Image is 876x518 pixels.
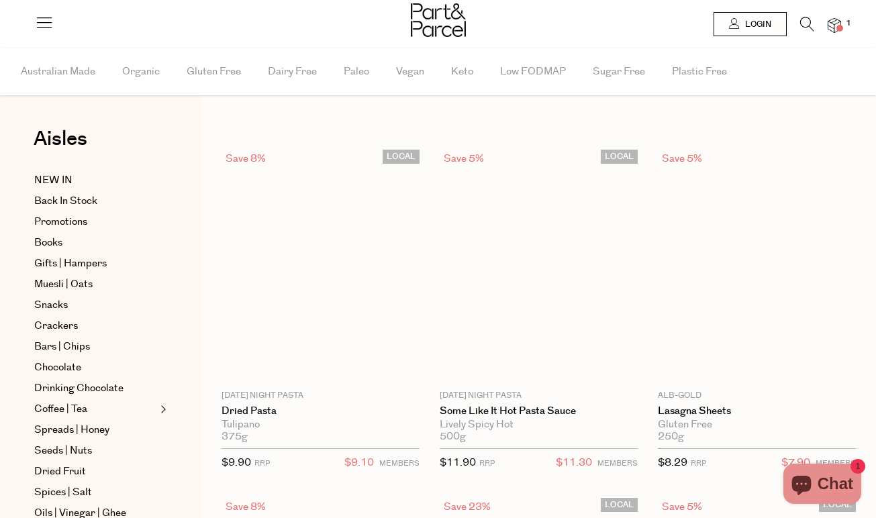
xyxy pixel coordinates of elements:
[440,498,495,516] div: Save 23%
[34,360,81,376] span: Chocolate
[34,401,87,417] span: Coffee | Tea
[34,256,156,272] a: Gifts | Hampers
[34,193,156,209] a: Back In Stock
[187,48,241,95] span: Gluten Free
[222,390,420,402] p: [DATE] Night Pasta
[828,18,841,32] a: 1
[34,443,92,459] span: Seeds | Nuts
[781,454,810,472] span: $7.90
[34,339,156,355] a: Bars | Chips
[451,48,473,95] span: Keto
[268,48,317,95] span: Dairy Free
[344,48,369,95] span: Paleo
[222,405,420,417] a: Dried Pasta
[34,276,93,293] span: Muesli | Oats
[254,458,270,468] small: RRP
[157,401,166,417] button: Expand/Collapse Coffee | Tea
[34,318,78,334] span: Crackers
[658,419,856,431] div: Gluten Free
[658,405,856,417] a: Lasagna Sheets
[691,458,706,468] small: RRP
[222,498,270,516] div: Save 8%
[34,360,156,376] a: Chocolate
[34,172,156,189] a: NEW IN
[222,431,248,443] span: 375g
[34,484,92,501] span: Spices | Salt
[440,405,638,417] a: Some Like it Hot Pasta Sauce
[34,256,107,272] span: Gifts | Hampers
[779,464,865,507] inbox-online-store-chat: Shopify online store chat
[672,48,727,95] span: Plastic Free
[34,443,156,459] a: Seeds | Nuts
[411,3,466,37] img: Part&Parcel
[344,454,374,472] span: $9.10
[34,214,156,230] a: Promotions
[842,17,855,30] span: 1
[122,48,160,95] span: Organic
[34,124,87,154] span: Aisles
[440,431,466,443] span: 500g
[658,150,706,168] div: Save 5%
[34,297,68,313] span: Snacks
[34,380,124,397] span: Drinking Chocolate
[222,419,420,431] div: Tulipano
[440,419,638,431] div: Lively Spicy Hot
[34,297,156,313] a: Snacks
[34,214,87,230] span: Promotions
[440,150,488,168] div: Save 5%
[34,318,156,334] a: Crackers
[34,464,156,480] a: Dried Fruit
[34,422,156,438] a: Spreads | Honey
[34,129,87,162] a: Aisles
[714,12,787,36] a: Login
[34,484,156,501] a: Spices | Salt
[379,458,420,468] small: MEMBERS
[21,48,95,95] span: Australian Made
[34,339,90,355] span: Bars | Chips
[34,235,62,251] span: Books
[658,390,856,402] p: Alb-Gold
[34,276,156,293] a: Muesli | Oats
[601,150,638,164] span: LOCAL
[396,48,424,95] span: Vegan
[816,458,856,468] small: MEMBERS
[757,266,757,267] img: Lasagna Sheets
[440,390,638,402] p: [DATE] Night Pasta
[34,464,86,480] span: Dried Fruit
[742,19,771,30] span: Login
[440,456,476,470] span: $11.90
[597,458,638,468] small: MEMBERS
[34,172,72,189] span: NEW IN
[593,48,645,95] span: Sugar Free
[500,48,566,95] span: Low FODMAP
[601,498,638,512] span: LOCAL
[658,498,706,516] div: Save 5%
[320,266,321,267] img: Dried Pasta
[34,422,109,438] span: Spreads | Honey
[34,380,156,397] a: Drinking Chocolate
[222,150,270,168] div: Save 8%
[658,431,684,443] span: 250g
[556,454,592,472] span: $11.30
[34,193,97,209] span: Back In Stock
[222,456,251,470] span: $9.90
[34,235,156,251] a: Books
[383,150,420,164] span: LOCAL
[479,458,495,468] small: RRP
[538,266,539,267] img: Some Like it Hot Pasta Sauce
[34,401,156,417] a: Coffee | Tea
[658,456,687,470] span: $8.29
